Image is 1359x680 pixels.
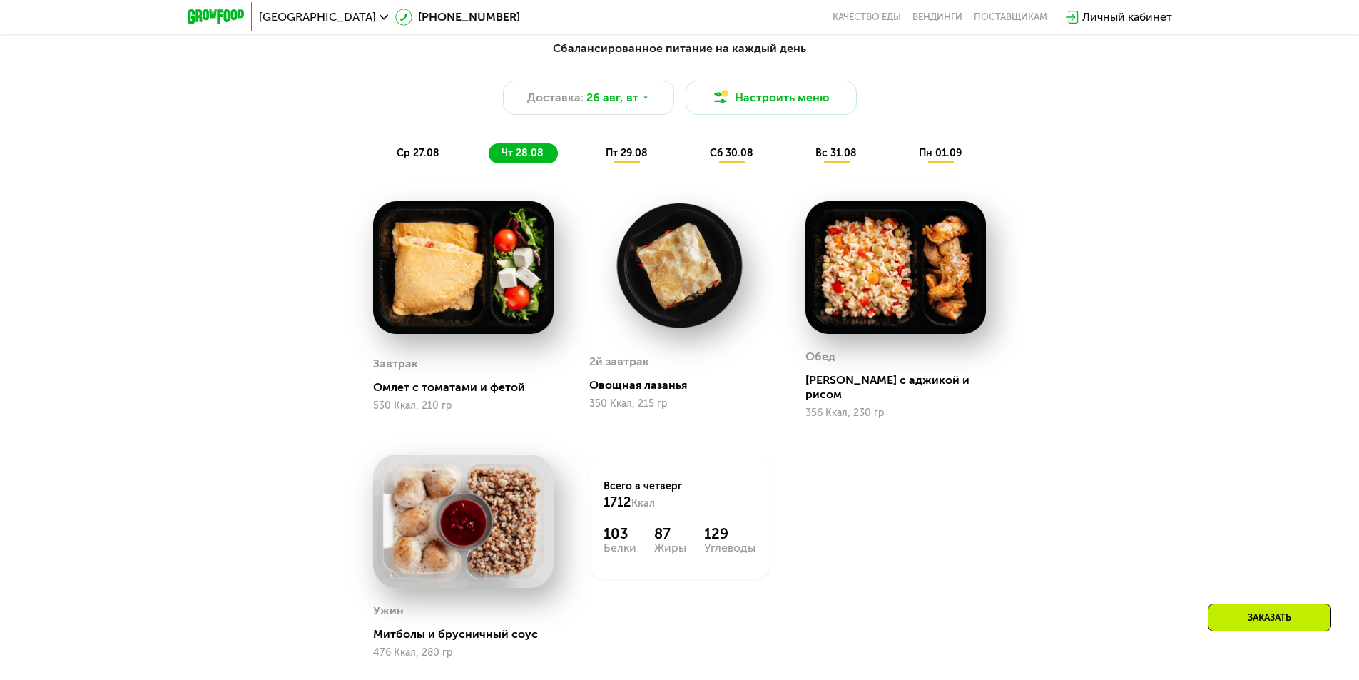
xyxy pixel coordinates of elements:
[1208,604,1331,631] div: Заказать
[502,147,544,159] span: чт 28.08
[589,351,649,372] div: 2й завтрак
[604,494,631,510] span: 1712
[586,89,638,106] span: 26 авг, вт
[704,542,755,554] div: Углеводы
[373,600,404,621] div: Ужин
[258,40,1102,58] div: Сбалансированное питание на каждый день
[259,11,376,23] span: [GEOGRAPHIC_DATA]
[373,353,418,375] div: Завтрак
[974,11,1047,23] div: поставщикам
[373,380,565,395] div: Омлет с томатами и фетой
[604,479,755,511] div: Всего в четверг
[805,407,986,419] div: 356 Ккал, 230 гр
[686,81,857,115] button: Настроить меню
[395,9,520,26] a: [PHONE_NUMBER]
[815,147,857,159] span: вс 31.08
[373,647,554,659] div: 476 Ккал, 280 гр
[704,525,755,542] div: 129
[710,147,753,159] span: сб 30.08
[912,11,962,23] a: Вендинги
[805,373,997,402] div: [PERSON_NAME] с аджикой и рисом
[919,147,962,159] span: пн 01.09
[654,542,686,554] div: Жиры
[589,398,770,410] div: 350 Ккал, 215 гр
[527,89,584,106] span: Доставка:
[833,11,901,23] a: Качество еды
[654,525,686,542] div: 87
[1082,9,1172,26] div: Личный кабинет
[589,378,781,392] div: Овощная лазанья
[397,147,439,159] span: ср 27.08
[373,400,554,412] div: 530 Ккал, 210 гр
[604,542,636,554] div: Белки
[373,627,565,641] div: Митболы и брусничный соус
[606,147,648,159] span: пт 29.08
[631,497,655,509] span: Ккал
[805,346,835,367] div: Обед
[604,525,636,542] div: 103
